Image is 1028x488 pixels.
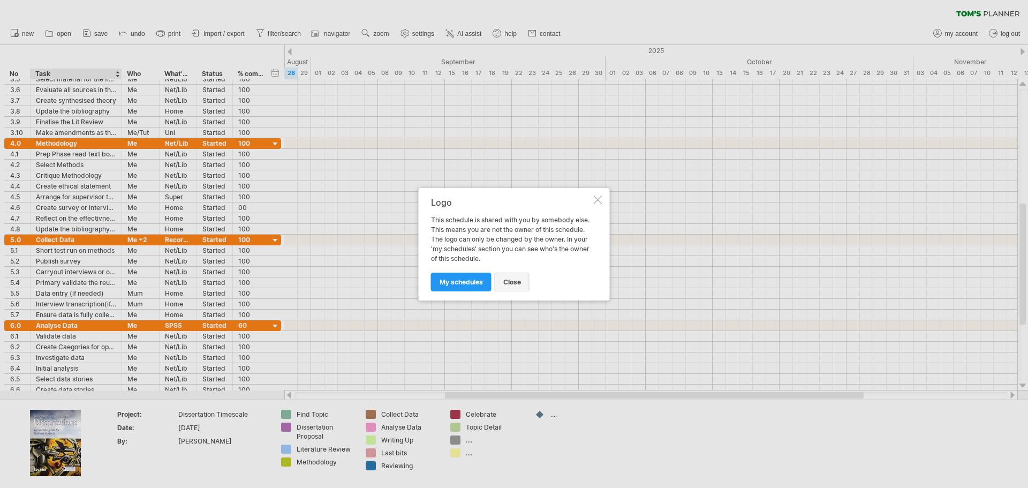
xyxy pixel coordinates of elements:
span: my schedules [440,278,483,286]
a: my schedules [431,273,492,291]
span: close [503,278,521,286]
a: close [495,273,530,291]
div: Logo [431,198,592,207]
div: This schedule is shared with you by somebody else. This means you are not the owner of this sched... [431,198,592,291]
